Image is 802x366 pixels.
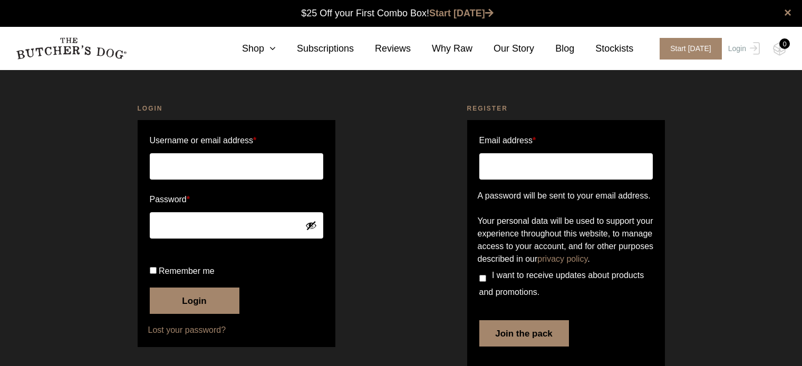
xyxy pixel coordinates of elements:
img: TBD_Cart-Empty.png [773,42,786,56]
a: Blog [534,42,574,56]
span: Remember me [159,266,215,275]
span: Start [DATE] [660,38,722,60]
a: Shop [221,42,276,56]
h2: Register [467,103,665,114]
a: Start [DATE] [649,38,726,60]
h2: Login [138,103,335,114]
a: close [784,6,791,19]
button: Show password [305,220,317,231]
a: privacy policy [537,254,587,263]
a: Why Raw [411,42,472,56]
span: I want to receive updates about products and promotions. [479,271,644,296]
input: Remember me [150,267,157,274]
a: Login [726,38,760,60]
a: Start [DATE] [429,8,494,18]
div: 0 [779,38,790,49]
p: Your personal data will be used to support your experience throughout this website, to manage acc... [478,215,654,265]
label: Password [150,191,323,208]
a: Reviews [354,42,411,56]
a: Lost your password? [148,324,325,337]
a: Subscriptions [276,42,354,56]
p: A password will be sent to your email address. [478,190,654,202]
label: Username or email address [150,132,323,149]
label: Email address [479,132,536,149]
a: Our Story [472,42,534,56]
button: Login [150,288,239,314]
a: Stockists [574,42,633,56]
input: I want to receive updates about products and promotions. [479,275,486,282]
button: Join the pack [479,320,569,347]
